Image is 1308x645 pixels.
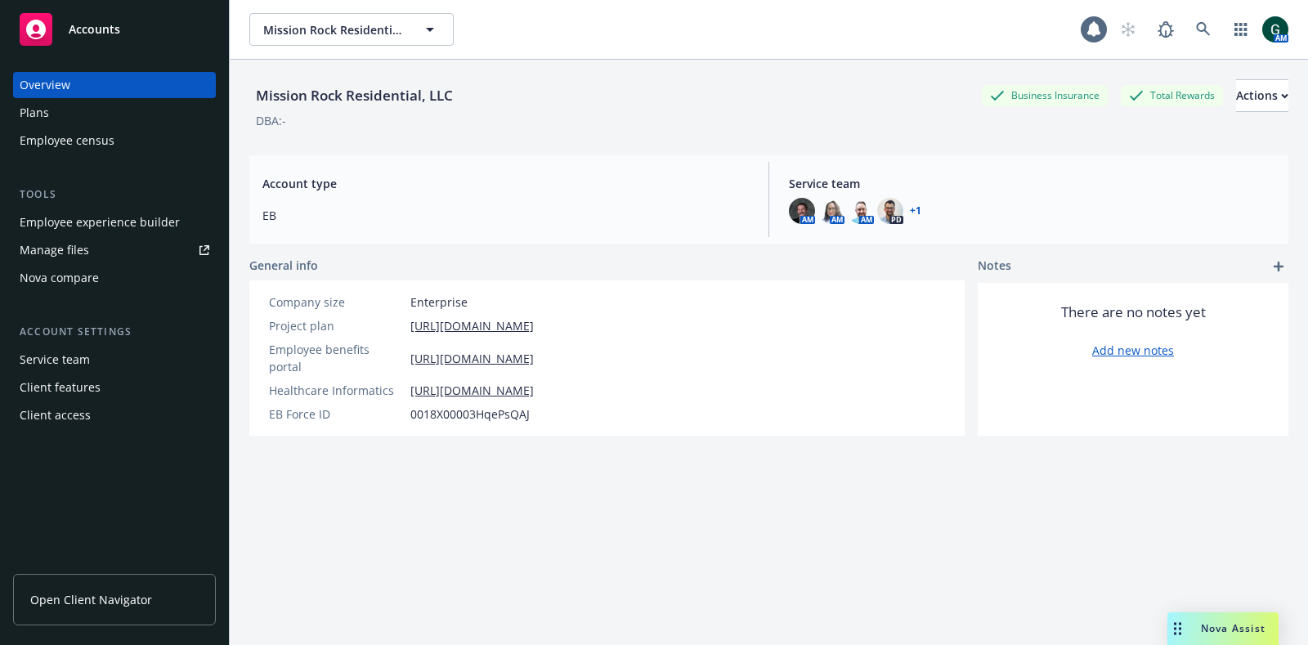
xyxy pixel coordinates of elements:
[262,207,749,224] span: EB
[789,175,1275,192] span: Service team
[1236,79,1288,112] button: Actions
[20,402,91,428] div: Client access
[262,175,749,192] span: Account type
[1061,302,1206,322] span: There are no notes yet
[818,198,844,224] img: photo
[20,72,70,98] div: Overview
[978,257,1011,276] span: Notes
[789,198,815,224] img: photo
[13,100,216,126] a: Plans
[13,347,216,373] a: Service team
[13,324,216,340] div: Account settings
[20,347,90,373] div: Service team
[20,374,101,401] div: Client features
[269,293,404,311] div: Company size
[20,265,99,291] div: Nova compare
[410,350,534,367] a: [URL][DOMAIN_NAME]
[13,186,216,203] div: Tools
[249,257,318,274] span: General info
[13,265,216,291] a: Nova compare
[1167,612,1279,645] button: Nova Assist
[20,237,89,263] div: Manage files
[410,293,468,311] span: Enterprise
[69,23,120,36] span: Accounts
[269,382,404,399] div: Healthcare Informatics
[848,198,874,224] img: photo
[269,317,404,334] div: Project plan
[13,374,216,401] a: Client features
[1201,621,1265,635] span: Nova Assist
[877,198,903,224] img: photo
[20,209,180,235] div: Employee experience builder
[1236,80,1288,111] div: Actions
[249,85,459,106] div: Mission Rock Residential, LLC
[269,341,404,375] div: Employee benefits portal
[410,317,534,334] a: [URL][DOMAIN_NAME]
[13,72,216,98] a: Overview
[20,100,49,126] div: Plans
[13,237,216,263] a: Manage files
[20,128,114,154] div: Employee census
[1092,342,1174,359] a: Add new notes
[13,402,216,428] a: Client access
[1187,13,1220,46] a: Search
[1121,85,1223,105] div: Total Rewards
[982,85,1108,105] div: Business Insurance
[256,112,286,129] div: DBA: -
[249,13,454,46] button: Mission Rock Residential, LLC
[1262,16,1288,43] img: photo
[1112,13,1144,46] a: Start snowing
[13,209,216,235] a: Employee experience builder
[269,405,404,423] div: EB Force ID
[13,7,216,52] a: Accounts
[13,128,216,154] a: Employee census
[1167,612,1188,645] div: Drag to move
[1149,13,1182,46] a: Report a Bug
[410,405,530,423] span: 0018X00003HqePsQAJ
[30,591,152,608] span: Open Client Navigator
[410,382,534,399] a: [URL][DOMAIN_NAME]
[1225,13,1257,46] a: Switch app
[263,21,405,38] span: Mission Rock Residential, LLC
[910,206,921,216] a: +1
[1269,257,1288,276] a: add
